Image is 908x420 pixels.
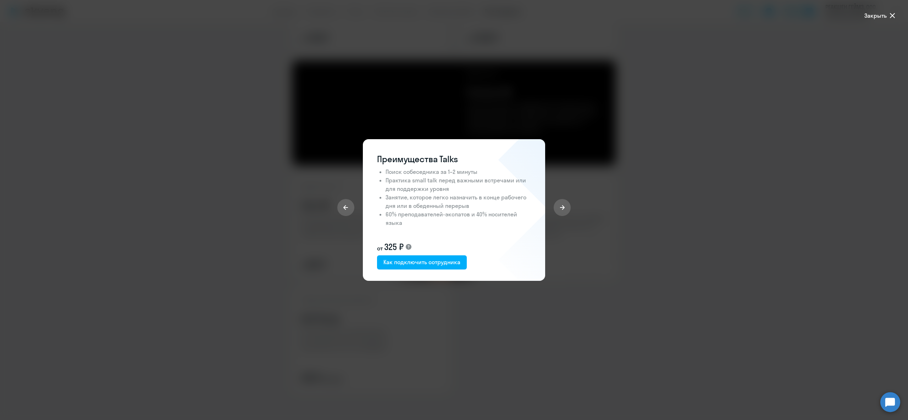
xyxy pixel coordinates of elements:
[377,255,467,269] button: Как подключить сотрудника
[439,154,458,164] span: Talks
[498,139,545,281] img: product-background-4.svg
[386,193,531,210] li: Занятие, которое легко назначить в конце рабочего дня или в обеденный перерыв
[864,11,887,20] span: Закрыть
[377,244,383,252] small: от
[377,154,438,164] span: Преимущества
[384,241,404,252] span: 325 ₽
[386,210,531,227] li: 60% преподавателей-экспатов и 40% носителей языка
[386,168,531,176] li: Поиск собеседника за 1–2 минуты
[386,176,531,193] li: Практика small talk перед важными встречами или для поддержки уровня
[383,258,460,266] div: Как подключить сотрудника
